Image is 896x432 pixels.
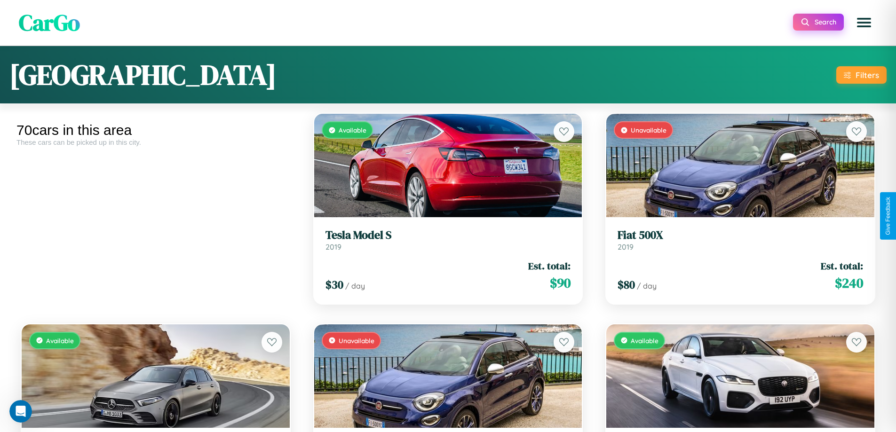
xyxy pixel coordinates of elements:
[16,122,295,138] div: 70 cars in this area
[528,259,571,273] span: Est. total:
[836,66,887,84] button: Filters
[339,337,374,345] span: Unavailable
[19,7,80,38] span: CarGo
[9,55,277,94] h1: [GEOGRAPHIC_DATA]
[631,126,666,134] span: Unavailable
[793,14,844,31] button: Search
[851,9,877,36] button: Open menu
[9,400,32,423] iframe: Intercom live chat
[339,126,366,134] span: Available
[618,277,635,292] span: $ 80
[835,274,863,292] span: $ 240
[325,228,571,251] a: Tesla Model S2019
[345,281,365,291] span: / day
[618,242,634,251] span: 2019
[325,242,341,251] span: 2019
[618,228,863,251] a: Fiat 500X2019
[325,228,571,242] h3: Tesla Model S
[821,259,863,273] span: Est. total:
[631,337,658,345] span: Available
[856,70,879,80] div: Filters
[550,274,571,292] span: $ 90
[885,197,891,235] div: Give Feedback
[637,281,657,291] span: / day
[815,18,836,26] span: Search
[325,277,343,292] span: $ 30
[46,337,74,345] span: Available
[618,228,863,242] h3: Fiat 500X
[16,138,295,146] div: These cars can be picked up in this city.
